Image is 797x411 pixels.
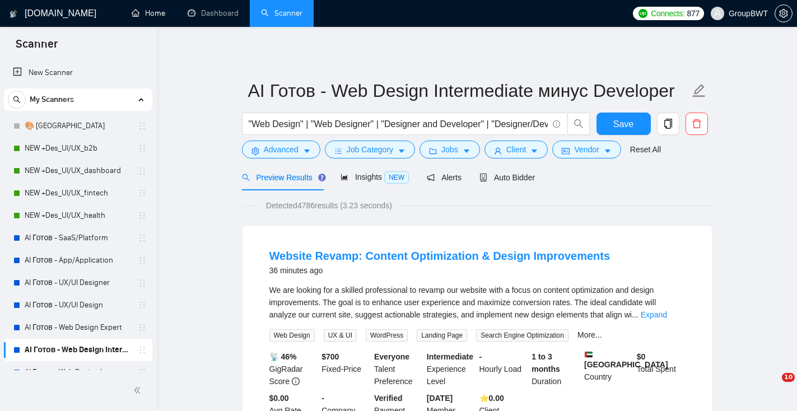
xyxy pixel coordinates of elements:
[494,147,502,155] span: user
[13,62,143,84] a: New Scanner
[25,115,131,137] a: 🎨 [GEOGRAPHIC_DATA]
[138,256,147,265] span: holder
[714,10,721,17] span: user
[613,117,633,131] span: Save
[657,113,679,135] button: copy
[658,119,679,129] span: copy
[347,143,393,156] span: Job Category
[637,352,646,361] b: $ 0
[269,250,610,262] a: Website Revamp: Content Optimization & Design Improvements
[686,113,708,135] button: delete
[138,211,147,220] span: holder
[242,174,250,181] span: search
[484,141,548,158] button: userClientcaret-down
[292,377,300,385] span: info-circle
[138,368,147,377] span: holder
[635,351,687,387] div: Total Spent
[25,316,131,339] a: AI Готов - Web Design Expert
[506,143,526,156] span: Client
[582,351,635,387] div: Country
[651,7,684,20] span: Connects:
[269,286,656,319] span: We are looking for a skilled professional to revamp our website with a focus on content optimizat...
[374,394,403,403] b: Verified
[10,5,17,23] img: logo
[641,310,667,319] a: Expand
[398,147,406,155] span: caret-down
[317,172,327,183] div: Tooltip anchor
[258,199,400,212] span: Detected 4786 results (3.23 seconds)
[25,361,131,384] a: AI Готов - Web Design Intermediate минус Development
[269,394,289,403] b: $0.00
[552,141,621,158] button: idcardVendorcaret-down
[188,8,239,18] a: dashboardDashboard
[4,62,152,84] li: New Scanner
[553,120,560,128] span: info-circle
[686,119,707,129] span: delete
[775,4,793,22] button: setting
[427,394,453,403] b: [DATE]
[632,310,638,319] span: ...
[25,227,131,249] a: AI Готов - SaaS/Platform
[242,141,320,158] button: settingAdvancedcaret-down
[692,83,706,98] span: edit
[775,9,793,18] a: setting
[529,351,582,387] div: Duration
[425,351,477,387] div: Experience Level
[324,329,357,342] span: UX & UI
[261,8,302,18] a: searchScanner
[630,143,661,156] a: Reset All
[138,144,147,153] span: holder
[574,143,599,156] span: Vendor
[269,264,610,277] div: 36 minutes ago
[334,147,342,155] span: bars
[782,373,795,382] span: 10
[138,323,147,332] span: holder
[319,351,372,387] div: Fixed-Price
[596,113,651,135] button: Save
[138,189,147,198] span: holder
[25,249,131,272] a: AI Готов - App/Application
[138,278,147,287] span: holder
[269,352,297,361] b: 📡 46%
[25,272,131,294] a: AI Готов - UX/UI Designer
[341,173,348,181] span: area-chart
[366,329,408,342] span: WordPress
[325,141,415,158] button: barsJob Categorycaret-down
[269,329,315,342] span: Web Design
[133,385,145,396] span: double-left
[25,204,131,227] a: NEW +Des_UI/UX_health
[604,147,612,155] span: caret-down
[441,143,458,156] span: Jobs
[321,352,339,361] b: $ 700
[25,182,131,204] a: NEW +Des_UI/UX_fintech
[264,143,299,156] span: Advanced
[25,160,131,182] a: NEW +Des_UI/UX_dashboard
[420,141,480,158] button: folderJobscaret-down
[567,113,590,135] button: search
[479,394,504,403] b: ⭐️ 0.00
[479,352,482,361] b: -
[463,147,470,155] span: caret-down
[476,329,568,342] span: Search Engine Optimization
[427,352,473,361] b: Intermediate
[138,301,147,310] span: holder
[638,9,647,18] img: upwork-logo.png
[479,174,487,181] span: robot
[374,352,409,361] b: Everyone
[251,147,259,155] span: setting
[532,352,560,373] b: 1 to 3 months
[341,172,409,181] span: Insights
[242,173,323,182] span: Preview Results
[479,173,535,182] span: Auto Bidder
[25,137,131,160] a: NEW +Des_UI/UX_b2b
[132,8,165,18] a: homeHome
[269,284,685,321] div: We are looking for a skilled professional to revamp our website with a focus on content optimizat...
[248,77,689,105] input: Scanner name...
[427,173,462,182] span: Alerts
[585,351,593,358] img: 🇦🇪
[562,147,570,155] span: idcard
[25,294,131,316] a: AI Готов - UX/UI Design
[584,351,668,369] b: [GEOGRAPHIC_DATA]
[759,373,786,400] iframe: Intercom live chat
[303,147,311,155] span: caret-down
